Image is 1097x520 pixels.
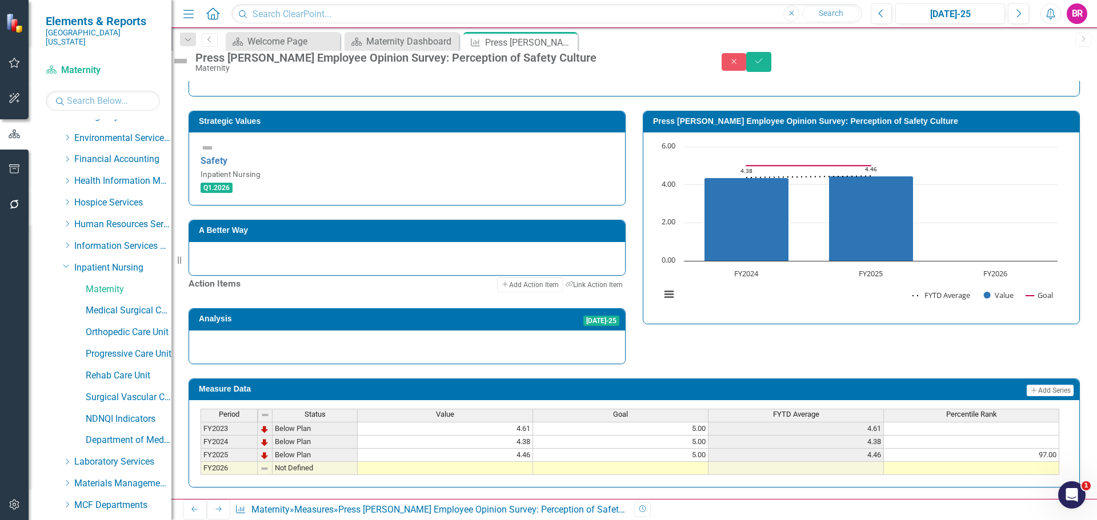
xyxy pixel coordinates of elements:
text: FY2025 [859,268,883,279]
a: Department of Medicine [86,434,171,447]
text: 4.00 [662,179,675,189]
button: [DATE]-25 [895,3,1005,24]
text: 6.00 [662,140,675,151]
button: Add Series [1027,385,1074,396]
text: 0.00 [662,255,675,265]
div: Chart. Highcharts interactive chart. [655,141,1068,312]
button: Show FYTD Average [912,290,971,300]
button: Show Value [984,290,1014,300]
a: Progressive Care Unit [86,348,171,361]
input: Search ClearPoint... [231,4,862,24]
img: TnMDeAgwAPMxUmUi88jYAAAAAElFTkSuQmCC [260,451,269,460]
span: 1 [1082,481,1091,490]
td: 4.38 [358,436,533,449]
input: Search Below... [46,91,160,111]
img: Not Defined [171,52,190,70]
span: Value [436,410,454,418]
h3: Strategic Values [199,117,619,126]
div: Press [PERSON_NAME] Employee Opinion Survey: Perception of Safety Culture [485,35,575,50]
img: Not Defined [201,141,214,155]
div: Press [PERSON_NAME] Employee Opinion Survey: Perception of Safety Culture [338,504,654,515]
button: Add Action Item [497,277,562,292]
iframe: Intercom live chat [1058,481,1086,509]
text: 2.00 [662,216,675,227]
svg: Interactive chart [655,141,1063,312]
div: Welcome Page [247,34,337,49]
button: BR [1067,3,1087,24]
a: Measures [294,504,334,515]
span: Period [219,410,239,418]
small: [GEOGRAPHIC_DATA][US_STATE] [46,28,160,47]
h3: Action Items [189,279,314,289]
a: MCF Departments [74,499,171,512]
text: 4.46 [865,165,877,173]
img: TnMDeAgwAPMxUmUi88jYAAAAAElFTkSuQmCC [260,438,269,447]
td: 4.61 [358,422,533,436]
td: FY2025 [201,449,258,462]
a: Health Information Management Services [74,175,171,188]
a: Surgical Vascular Care Unit [86,391,171,404]
a: Safety [201,155,227,166]
a: Maternity [86,283,171,296]
span: Search [819,9,843,18]
h3: Press [PERSON_NAME] Employee Opinion Survey: Perception of Safety Culture [653,117,1074,126]
span: Percentile Rank [946,410,997,418]
a: Laboratory Services [74,455,171,469]
div: Maternity Dashboard [366,34,456,49]
path: FY2024, 4.38. Value. [704,178,789,261]
small: Inpatient Nursing [201,170,261,179]
td: 5.00 [533,436,708,449]
button: View chart menu, Chart [661,287,677,303]
a: Inpatient Nursing [74,261,171,275]
td: 4.46 [358,449,533,462]
td: Not Defined [273,462,358,475]
a: Information Services Team [74,240,171,253]
button: Link Action Item [563,279,626,291]
a: Materials Management Services [74,477,171,490]
span: Elements & Reports [46,14,160,28]
span: Q1.2026 [201,183,233,193]
td: Below Plan [273,436,358,449]
td: FY2024 [201,436,258,449]
td: Below Plan [273,422,358,436]
button: Search [802,6,859,22]
a: Hospice Services [74,196,171,209]
div: » » [235,503,626,517]
div: [DATE]-25 [899,7,1001,21]
td: 4.61 [708,422,884,436]
a: NDNQI Indicators [86,413,171,426]
a: Orthopedic Care Unit [86,326,171,339]
a: Environmental Services Team [74,132,171,145]
g: Value, series 2 of 3. Bar series with 3 bars. [704,147,996,261]
img: ClearPoint Strategy [6,13,26,33]
td: 5.00 [533,449,708,462]
h3: Analysis [199,315,401,323]
td: 5.00 [533,422,708,436]
a: Maternity [251,504,290,515]
td: 4.46 [708,449,884,462]
a: Medical Surgical Care Unit [86,304,171,317]
img: 8DAGhfEEPCf229AAAAAElFTkSuQmCC [261,410,270,420]
span: Goal [613,410,628,418]
td: Below Plan [273,449,358,462]
text: 4.38 [740,167,752,175]
td: 4.38 [708,436,884,449]
a: Welcome Page [229,34,337,49]
img: 8DAGhfEEPCf229AAAAAElFTkSuQmCC [260,464,269,473]
text: FY2024 [734,268,759,279]
div: Maternity [195,64,699,72]
div: Press [PERSON_NAME] Employee Opinion Survey: Perception of Safety Culture [195,51,699,64]
h3: A Better Way [199,226,619,235]
a: Rehab Care Unit [86,369,171,382]
img: TnMDeAgwAPMxUmUi88jYAAAAAElFTkSuQmCC [260,425,269,434]
a: Maternity [46,64,160,77]
a: Maternity Dashboard [347,34,456,49]
td: FY2023 [201,422,258,436]
span: [DATE]-25 [583,316,619,326]
h3: Measure Data [199,385,658,393]
span: FYTD Average [773,410,819,418]
span: Status [305,410,326,418]
text: FY2026 [983,268,1007,279]
td: FY2026 [201,462,258,475]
